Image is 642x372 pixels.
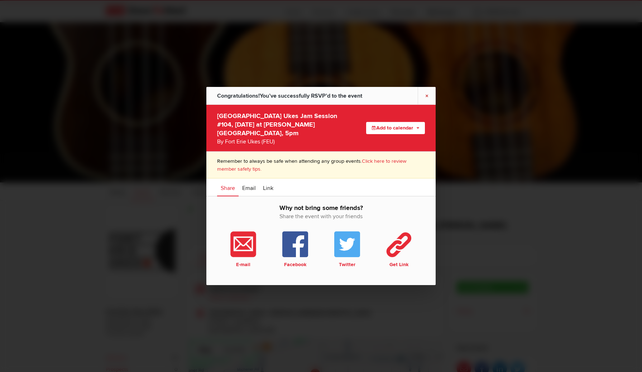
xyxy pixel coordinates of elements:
[373,231,425,268] a: Get Link
[418,87,436,104] a: ×
[269,231,321,268] a: Facebook
[217,110,342,146] div: [GEOGRAPHIC_DATA] Ukes Jam Session #104, [DATE] at [PERSON_NAME][GEOGRAPHIC_DATA], 5pm
[217,178,239,196] a: Share
[217,231,269,268] a: E-mail
[242,185,256,192] span: Email
[221,185,235,192] span: Share
[321,231,373,268] a: Twitter
[219,261,268,268] b: E-mail
[217,137,342,146] div: By Fort Erie Ukes (FEU)
[374,261,423,268] b: Get Link
[217,204,425,228] h2: Why not bring some friends?
[217,212,425,221] span: Share the event with your friends
[366,122,425,134] button: Add to calendar
[259,178,277,196] a: Link
[270,261,320,268] b: Facebook
[217,157,425,173] p: Remember to always be safe when attending any group events.
[322,261,372,268] b: Twitter
[239,178,259,196] a: Email
[217,87,362,105] div: You’ve successfully RSVP’d to the event
[217,92,260,99] span: Congratulations!
[263,185,273,192] span: Link
[217,158,407,172] a: Click here to review member safety tips.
